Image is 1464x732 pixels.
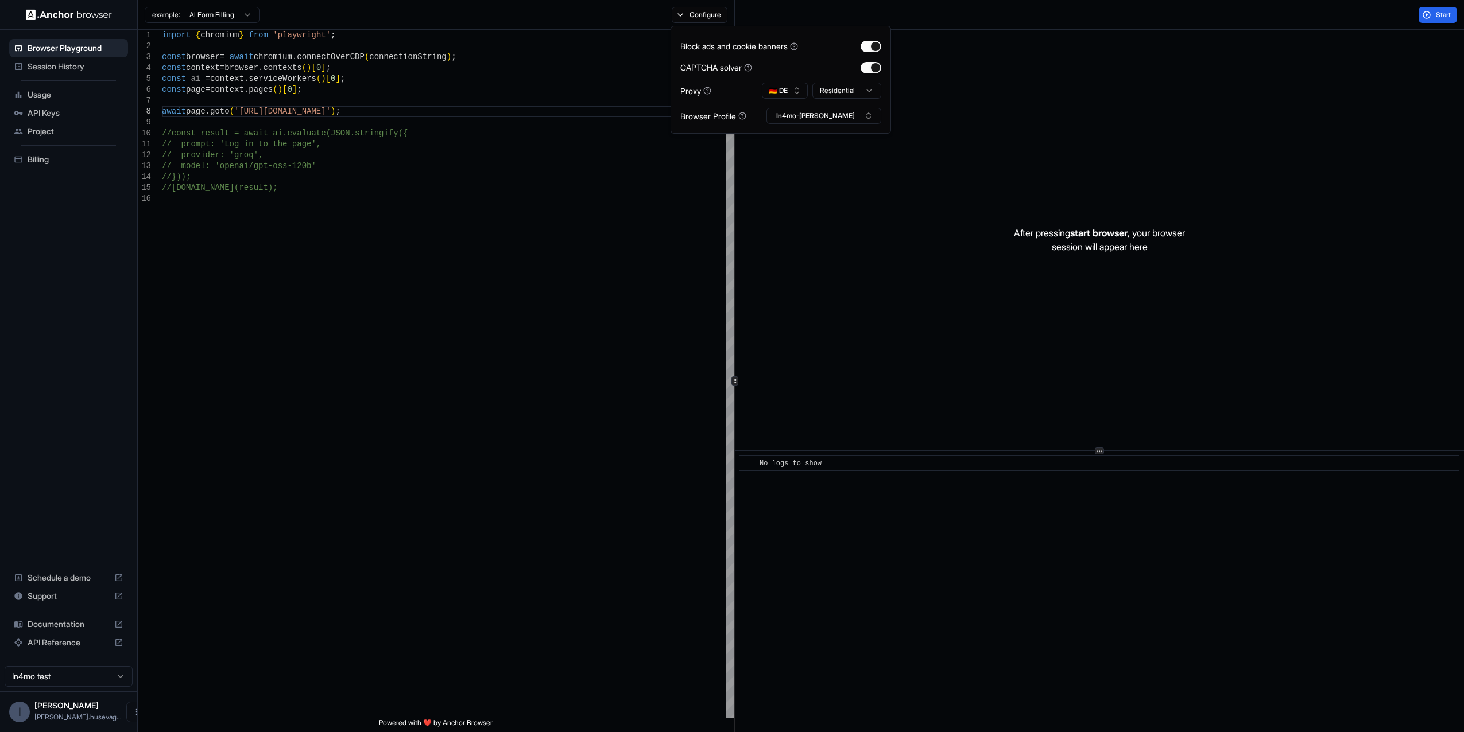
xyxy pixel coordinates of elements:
div: 11 [138,139,151,150]
span: Ingrid Husevåg [34,700,99,710]
span: page [186,107,206,116]
span: 0 [331,74,335,83]
button: Configure [672,7,727,23]
span: . [292,52,297,61]
span: API Keys [28,107,123,119]
span: // provider: 'groq', [162,150,263,159]
span: //[DOMAIN_NAME](result); [162,183,278,192]
span: ) [307,63,311,72]
span: browser [186,52,220,61]
span: } [239,30,243,40]
span: contexts [263,63,301,72]
span: serviceWorkers [249,74,316,83]
span: await [230,52,254,61]
button: 🇩🇪 DE [762,83,808,99]
div: Proxy [680,85,711,97]
span: Browser Playground [28,42,123,54]
span: example: [152,10,180,20]
div: Session History [9,57,128,76]
span: context [210,74,244,83]
span: Usage [28,89,123,100]
span: 0 [316,63,321,72]
span: . [258,63,263,72]
span: ; [451,52,456,61]
span: { [403,129,408,138]
span: connectOverCDP [297,52,365,61]
div: Usage [9,85,128,104]
span: = [220,63,224,72]
span: ) [447,52,451,61]
span: Schedule a demo [28,572,110,583]
div: 4 [138,63,151,73]
span: Powered with ❤️ by Anchor Browser [379,718,493,732]
span: . [244,85,249,94]
div: CAPTCHA solver [680,61,752,73]
span: // prompt: 'Log in to the page', [162,139,321,149]
span: await [162,107,186,116]
span: Project [28,126,123,137]
div: 13 [138,161,151,172]
div: Browser Profile [680,110,746,122]
span: const [162,74,186,83]
span: // model: 'openai/gpt-oss-120b' [162,161,316,170]
div: 5 [138,73,151,84]
span: page [186,85,206,94]
span: //})); [162,172,191,181]
span: ] [321,63,326,72]
button: In4mo-[PERSON_NAME] [766,108,881,124]
span: [ [326,74,331,83]
span: Session History [28,61,123,72]
span: from [249,30,268,40]
span: No logs to show [760,460,822,468]
div: 3 [138,52,151,63]
span: const [162,63,186,72]
span: ; [297,85,301,94]
span: = [206,74,210,83]
div: 8 [138,106,151,117]
p: After pressing , your browser session will appear here [1014,226,1185,254]
div: 16 [138,193,151,204]
span: goto [210,107,230,116]
span: ai [191,74,200,83]
div: 10 [138,128,151,139]
span: ( [230,107,234,116]
span: ] [292,85,297,94]
span: ( [302,63,307,72]
div: 1 [138,30,151,41]
div: Schedule a demo [9,569,128,587]
div: Project [9,122,128,141]
span: import [162,30,191,40]
div: Browser Playground [9,39,128,57]
span: ​ [745,458,751,469]
span: ( [365,52,369,61]
div: Support [9,587,128,605]
div: I [9,702,30,722]
span: Support [28,590,110,602]
span: { [196,30,200,40]
div: 15 [138,182,151,193]
span: ; [326,63,331,72]
span: ( [316,74,321,83]
span: [ [311,63,316,72]
span: const [162,85,186,94]
span: browser [224,63,258,72]
span: pages [249,85,273,94]
span: '[URL][DOMAIN_NAME]' [234,107,331,116]
span: = [220,52,224,61]
span: 0 [287,85,292,94]
span: = [206,85,210,94]
div: 7 [138,95,151,106]
div: 2 [138,41,151,52]
div: Billing [9,150,128,169]
button: Residential [812,83,881,99]
span: . [244,74,249,83]
div: Block ads and cookie banners [680,40,798,52]
div: 6 [138,84,151,95]
span: ) [331,107,335,116]
span: context [186,63,220,72]
span: Billing [28,154,123,165]
div: Documentation [9,615,128,633]
span: . [206,107,210,116]
button: Start [1419,7,1457,23]
span: ] [336,74,340,83]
